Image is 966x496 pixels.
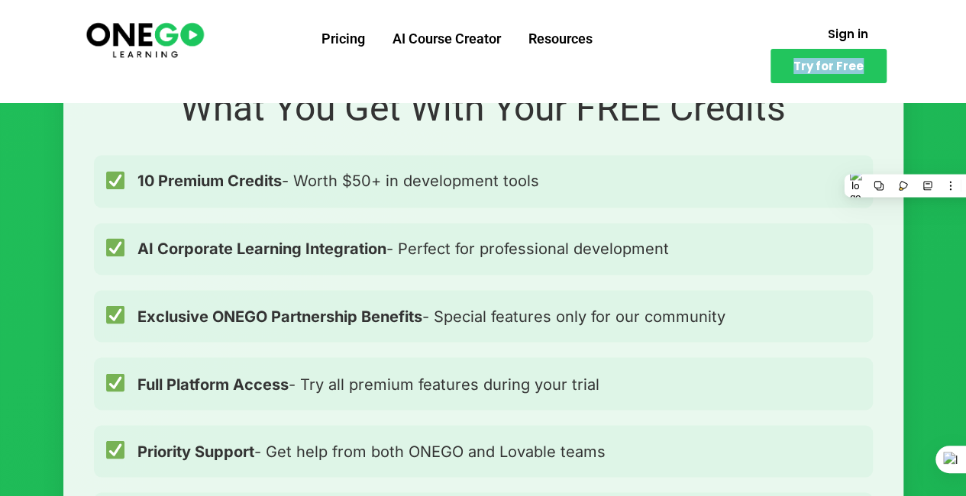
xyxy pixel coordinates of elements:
span: Sign in [828,28,868,40]
img: ✅ [106,238,124,256]
strong: Full Platform Access [137,375,289,393]
strong: Exclusive ONEGO Partnership Benefits [137,307,422,325]
img: ✅ [106,305,124,324]
h2: What You Get With Your FREE Credits [94,85,873,132]
strong: Priority Support [137,442,254,460]
span: - Get help from both ONEGO and Lovable teams [137,439,606,463]
a: Try for Free [771,49,887,83]
span: - Worth $50+ in development tools [137,169,539,193]
a: Sign in [809,19,887,49]
span: - Perfect for professional development [137,237,669,261]
span: - Special features only for our community [137,304,725,328]
img: ✅ [106,171,124,189]
a: Pricing [308,19,379,59]
a: Resources [515,19,606,59]
span: - Try all premium features during your trial [137,372,599,396]
span: Try for Free [793,60,864,72]
img: ✅ [106,440,124,459]
img: ✅ [106,373,124,391]
a: AI Course Creator [379,19,515,59]
strong: 10 Premium Credits [137,172,282,190]
strong: AI Corporate Learning Integration [137,240,386,258]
